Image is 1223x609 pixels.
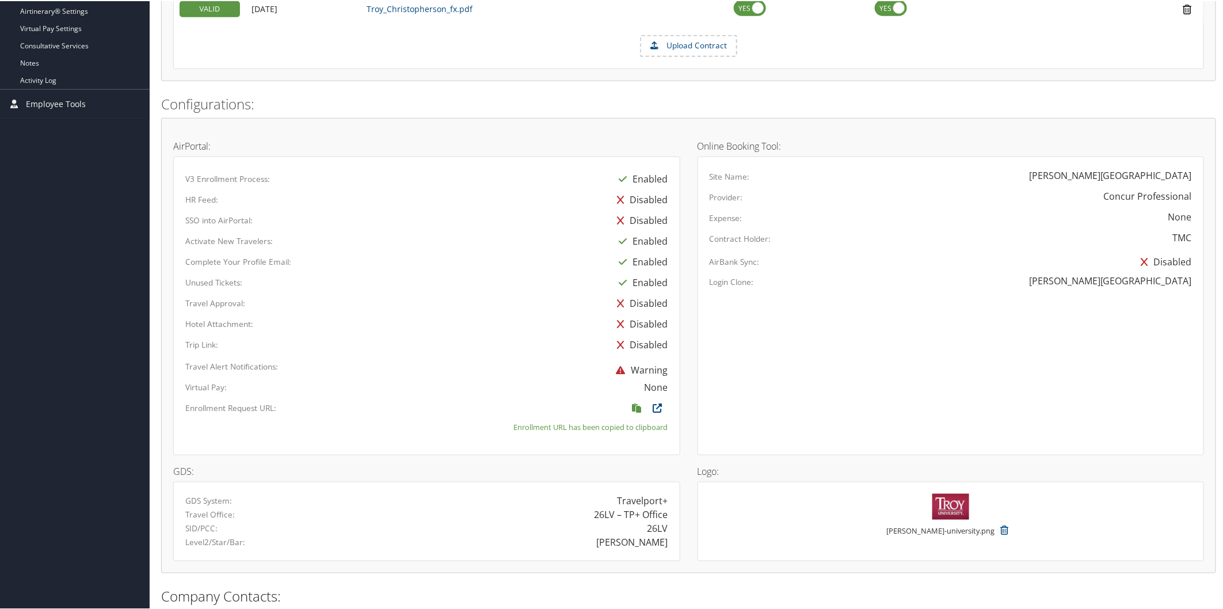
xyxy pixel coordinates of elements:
[612,333,668,354] div: Disabled
[1029,273,1192,287] div: [PERSON_NAME][GEOGRAPHIC_DATA]
[641,35,736,55] label: Upload Contract
[614,250,668,271] div: Enabled
[645,379,668,393] div: None
[614,230,668,250] div: Enabled
[161,585,1216,605] h2: Company Contacts:
[185,380,227,392] label: Virtual Pay:
[185,317,253,329] label: Hotel Attachment:
[185,276,242,287] label: Unused Tickets:
[1168,209,1192,223] div: None
[710,255,760,267] label: AirBank Sync:
[710,191,743,202] label: Provider:
[1173,230,1192,243] div: TMC
[698,140,1205,150] h4: Online Booking Tool:
[185,508,235,519] label: Travel Office:
[26,89,86,117] span: Employee Tools
[710,211,742,223] label: Expense:
[597,534,668,548] div: [PERSON_NAME]
[647,520,668,534] div: 26LV
[1178,2,1198,14] i: Remove Contract
[595,507,668,520] div: 26LV – TP+ Office
[367,2,473,13] a: Troy_Christopherson_fx.pdf
[185,338,218,349] label: Trip Link:
[618,493,668,507] div: Travelport+
[185,494,232,505] label: GDS System:
[710,232,771,243] label: Contract Holder:
[185,172,270,184] label: V3 Enrollment Process:
[612,188,668,209] div: Disabled
[698,466,1205,475] h4: Logo:
[173,466,680,475] h4: GDS:
[614,168,668,188] div: Enabled
[710,170,750,181] label: Site Name:
[1104,188,1192,202] div: Concur Professional
[710,275,754,287] label: Login Clone:
[185,535,245,547] label: Level2/Star/Bar:
[932,493,969,519] img: troy-university.png
[185,296,245,308] label: Travel Approval:
[1029,168,1192,181] div: [PERSON_NAME][GEOGRAPHIC_DATA]
[612,313,668,333] div: Disabled
[611,363,668,375] span: Warning
[1136,250,1192,271] div: Disabled
[185,522,218,533] label: SID/PCC:
[252,3,355,13] div: Add/Edit Date
[514,421,668,432] small: Enrollment URL has been copied to clipboard
[185,255,291,267] label: Complete Your Profile Email:
[612,209,668,230] div: Disabled
[173,140,680,150] h4: AirPortal:
[161,93,1216,113] h2: Configurations:
[185,401,276,413] label: Enrollment Request URL:
[614,271,668,292] div: Enabled
[185,214,253,225] label: SSO into AirPortal:
[887,524,995,546] small: [PERSON_NAME]-university.png
[185,234,273,246] label: Activate New Travelers:
[252,2,277,13] span: [DATE]
[185,193,218,204] label: HR Feed:
[185,360,278,371] label: Travel Alert Notifications:
[612,292,668,313] div: Disabled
